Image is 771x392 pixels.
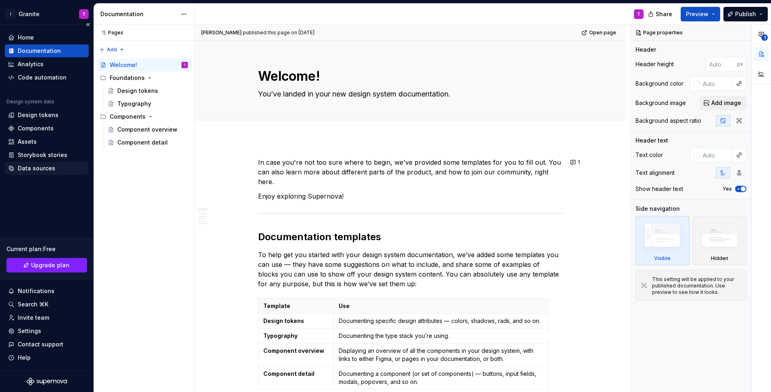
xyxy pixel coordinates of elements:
div: Data sources [18,164,55,172]
span: Publish [735,10,756,18]
a: Typography [104,97,191,110]
a: Settings [5,325,89,337]
div: T [184,61,186,69]
div: Foundations [110,74,145,82]
div: Background aspect ratio [636,117,701,125]
a: Components [5,122,89,135]
a: Component detail [104,136,191,149]
strong: Typography [263,332,298,339]
div: Help [18,354,31,362]
div: Header height [636,60,674,68]
textarea: You’ve landed in your new design system documentation. [256,88,561,101]
a: Design tokens [5,109,89,122]
div: Show header text [636,185,683,193]
p: Template [263,302,329,310]
span: Add [107,46,117,53]
div: Settings [18,327,41,335]
span: Upgrade plan [31,261,69,269]
button: Collapse sidebar [82,19,94,30]
div: Granite [19,10,40,18]
div: Invite team [18,314,49,322]
button: Search ⌘K [5,298,89,311]
a: Invite team [5,311,89,324]
span: Preview [686,10,708,18]
span: Share [656,10,672,18]
div: T [82,11,85,17]
p: Documenting a component (or set of components) — buttons, input fields, modals, popovers, and so on. [339,370,543,386]
p: Enjoy exploring Supernova! [258,191,563,201]
a: Analytics [5,58,89,71]
div: Text color [636,151,663,159]
div: Documentation [18,47,61,55]
p: Use [339,302,543,310]
div: published this page on [DATE] [243,29,315,36]
button: Preview [681,7,720,21]
a: Storybook stories [5,149,89,161]
div: Welcome! [110,61,137,69]
textarea: Welcome! [256,67,561,86]
svg: Supernova Logo [27,377,67,386]
div: Components [18,124,54,132]
div: Contact support [18,340,63,348]
input: Auto [700,76,732,91]
div: Storybook stories [18,151,67,159]
div: Text alignment [636,169,675,177]
button: Help [5,351,89,364]
div: I [6,9,15,19]
input: Auto [706,57,737,71]
button: Contact support [5,338,89,351]
div: Search ⌘K [18,300,48,308]
div: Background image [636,99,686,107]
div: Hidden [693,216,747,265]
div: Visible [654,255,671,262]
a: Code automation [5,71,89,84]
div: Current plan : Free [6,245,87,253]
div: This setting will be applied to your published documentation. Use preview to see how it looks. [652,276,741,296]
p: Documenting specific design attributes — colors, shadows, radii, and so on. [339,317,543,325]
button: Publish [723,7,768,21]
div: Components [97,110,191,123]
div: Header [636,46,656,54]
p: px [737,61,743,67]
div: Side navigation [636,205,680,213]
div: Design system data [6,99,54,105]
span: 1 [761,34,768,41]
span: Open page [589,29,616,36]
p: Displaying an overview of all the components in your design system, with links to either Figma, o... [339,347,543,363]
a: Upgrade plan [6,258,87,273]
a: Home [5,31,89,44]
a: Component overview [104,123,191,136]
div: Notifications [18,287,54,295]
div: Design tokens [117,87,158,95]
div: Assets [18,138,37,146]
div: Components [110,113,146,121]
div: Typography [117,100,151,108]
div: Code automation [18,73,67,82]
div: Page tree [97,59,191,149]
span: [PERSON_NAME] [201,29,242,36]
strong: Component overview [263,347,324,354]
a: Assets [5,135,89,148]
div: Pages [97,29,123,36]
div: Documentation [100,10,177,18]
button: IGraniteT [2,5,92,23]
strong: Design tokens [263,317,304,324]
label: Yes [723,186,732,192]
div: Component detail [117,138,168,147]
p: To help get you started with your design system documentation, we’ve added some templates you can... [258,250,563,289]
div: Component overview [117,126,177,134]
p: In case you're not too sure where to begin, we've provided some templates for you to fill out. Yo... [258,157,563,187]
div: Visible [636,216,690,265]
a: Documentation [5,44,89,57]
div: Foundations [97,71,191,84]
button: Add [97,44,127,55]
button: Notifications [5,285,89,298]
div: Design tokens [18,111,58,119]
div: Background color [636,80,683,88]
input: Auto [700,148,732,162]
a: Welcome!T [97,59,191,71]
span: 1 [578,159,580,166]
div: Home [18,34,34,42]
p: Documenting the type stack you’re using. [339,332,543,340]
